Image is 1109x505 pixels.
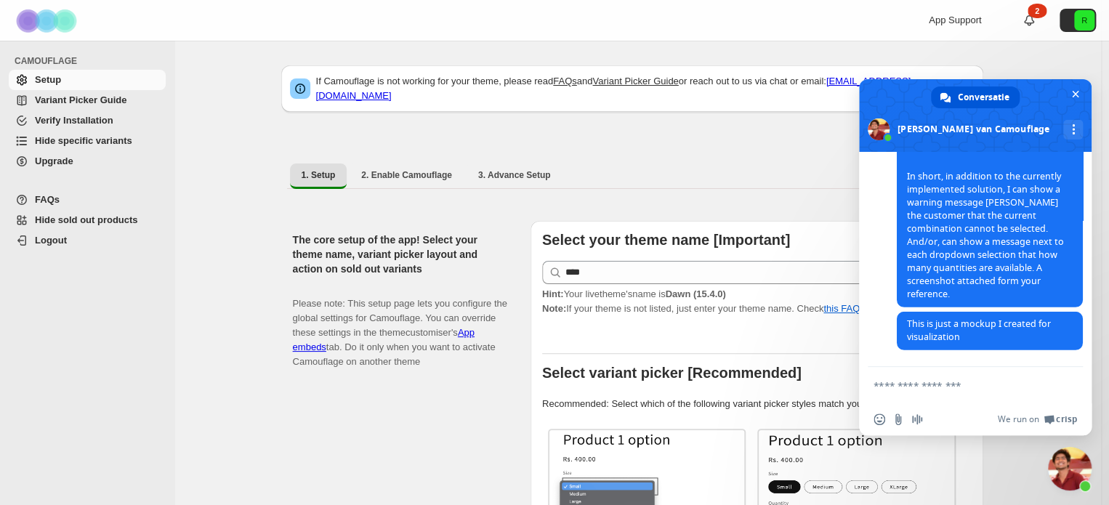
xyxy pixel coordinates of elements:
[665,288,725,299] strong: Dawn (15.4.0)
[958,86,1009,108] span: Conversatie
[35,115,113,126] span: Verify Installation
[592,76,678,86] a: Variant Picker Guide
[1048,447,1092,490] div: Chat sluiten
[9,90,166,110] a: Variant Picker Guide
[12,1,84,41] img: Camouflage
[9,190,166,210] a: FAQs
[293,233,507,276] h2: The core setup of the app! Select your theme name, variant picker layout and action on sold out v...
[35,94,126,105] span: Variant Picker Guide
[35,155,73,166] span: Upgrade
[1081,16,1087,25] text: R
[9,70,166,90] a: Setup
[9,131,166,151] a: Hide specific variants
[874,379,1045,392] textarea: Typ een bericht...
[931,86,1020,108] div: Conversatie
[892,413,904,425] span: Stuur een bestand
[553,76,577,86] a: FAQs
[911,413,923,425] span: Audiobericht opnemen
[929,15,981,25] span: App Support
[35,135,132,146] span: Hide specific variants
[874,413,885,425] span: Emoji invoegen
[478,169,551,181] span: 3. Advance Setup
[293,282,507,369] p: Please note: This setup page lets you configure the global settings for Camouflage. You can overr...
[35,194,60,205] span: FAQs
[542,397,972,411] p: Recommended: Select which of the following variant picker styles match your theme.
[1063,120,1083,140] div: Meer kanalen
[1028,4,1047,18] div: 2
[361,169,452,181] span: 2. Enable Camouflage
[542,287,972,316] p: If your theme is not listed, just enter your theme name. Check to find your theme name.
[1060,9,1096,32] button: Avatar with initials R
[35,74,61,85] span: Setup
[35,235,67,246] span: Logout
[9,110,166,131] a: Verify Installation
[542,288,726,299] span: Your live theme's name is
[9,210,166,230] a: Hide sold out products
[1068,86,1083,102] span: Chat sluiten
[907,318,1051,343] span: This is just a mockup I created for visualization
[9,230,166,251] a: Logout
[542,303,566,314] strong: Note:
[1056,413,1077,425] span: Crisp
[1074,10,1094,31] span: Avatar with initials R
[1022,13,1036,28] a: 2
[302,169,336,181] span: 1. Setup
[15,55,167,67] span: CAMOUFLAGE
[542,288,564,299] strong: Hint:
[316,74,975,103] p: If Camouflage is not working for your theme, please read and or reach out to us via chat or email:
[542,232,790,248] b: Select your theme name [Important]
[823,303,860,314] a: this FAQ
[35,214,138,225] span: Hide sold out products
[542,365,802,381] b: Select variant picker [Recommended]
[998,413,1039,425] span: We run on
[9,151,166,171] a: Upgrade
[998,413,1077,425] a: We run onCrisp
